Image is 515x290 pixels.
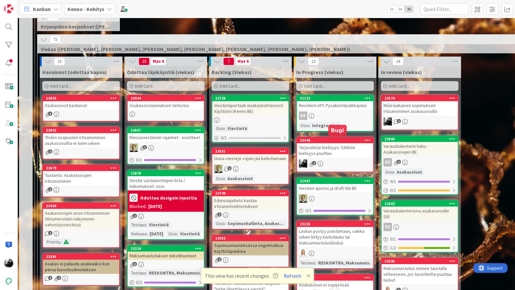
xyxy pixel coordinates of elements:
[131,128,204,133] div: 23867
[50,83,71,89] span: Add Card...
[297,143,373,157] div: Tarjouskirje kielisyys: Sähkön kielisyys puuttuu
[384,223,392,231] div: RS
[225,220,226,227] span: :
[43,254,119,260] div: 23385
[212,95,289,115] div: 23726Viestintäportaali asiakaskohtaisesti käyttöön (Kenno BE)
[217,212,222,217] span: 1
[393,58,404,65] span: 14
[212,235,289,241] div: 23053
[46,128,119,133] div: 23802
[46,254,119,259] div: 23385
[304,83,325,89] span: Add Card...
[4,259,13,268] img: KM
[382,177,458,186] div: 0/1
[147,221,170,228] div: Viestintä
[212,235,289,255] div: 23053Sopimusmuutoksessa ongelmallisia käyttötapauksia
[297,137,373,157] div: 23446Tarjouskirje kielisyys: Sähkön kielisyys puuttuu
[384,259,458,263] div: 23295
[139,58,150,65] span: 23
[310,122,341,129] div: Integraatiot
[297,221,373,247] div: 23235Laskun pystyy poistamaan, vaikka siihen liittyy korkolasku tai maksumuistutus(lasku)
[382,235,458,243] div: 0/1
[317,259,375,266] div: RESKONTRA, Maksumuis...
[212,69,252,75] span: Backlog (Viekas)
[382,264,458,284] div: Maksumuistutus menee taustalla virheeseen, jos tavoitteilta puuttuu laskut
[212,165,289,173] div: ML
[299,259,316,266] div: Testaus
[61,238,62,245] span: :
[43,95,119,101] div: 23850
[128,101,204,110] div: Asukassivutunnuksen tarkistus
[43,203,119,209] div: 23469
[4,4,13,13] img: Visit kanbanzone.com
[147,230,148,237] span: :
[131,96,204,101] div: 23994
[48,149,52,154] span: 2
[43,209,119,229] div: Asukassivujen ason irtisanomisen tilinumeroiden näkyminen vahvistusviestissä
[130,144,138,152] img: ML
[140,196,197,200] b: Odottaa designin inputtia
[382,158,458,166] div: RS
[205,272,278,280] span: This view has recent changes.
[310,122,310,129] span: :
[226,175,255,182] div: Asukassivut
[390,236,396,242] span: 0 / 1
[146,221,147,228] span: :
[299,112,307,120] div: RS
[33,5,51,13] span: Kanban
[300,138,373,143] div: 23446
[133,262,137,266] span: 6
[297,194,373,203] div: ML
[128,127,204,142] div: 23867Massaviestinnän rajaimet - osoitteet
[300,222,373,226] div: 23235
[299,194,307,203] img: ML
[148,230,165,237] div: [DATE]
[420,3,468,15] input: Quick Filter...
[316,259,317,266] span: :
[384,96,458,101] div: 23579
[135,83,155,89] span: Add Card...
[397,119,401,123] span: 1
[382,244,458,252] div: 1/2
[384,201,458,206] div: 22682
[389,83,409,89] span: Add Card...
[43,127,119,133] div: 23802
[215,149,289,154] div: 23551
[297,159,373,168] div: KM
[48,187,52,191] span: 1
[382,258,458,264] div: 23295
[217,257,222,262] span: 2
[297,112,373,120] div: RS
[43,254,119,274] div: 23385Asukas ei palaudu asukkaaksi kun peruu luovutusilmoituksen
[43,165,119,171] div: 23679
[167,230,177,237] div: Osio
[212,148,289,154] div: 23551
[128,176,204,190] div: Viestin vastaanottajien lista / Hakemukset -osio
[221,134,227,141] span: 0 / 1
[43,101,119,110] div: Asukassivut kaatuivat
[382,142,458,156] div: Varauskalenterin haku - Asukassivujen BE
[297,101,373,110] div: Resident-API: Pysäköintipaikkajono
[297,249,373,257] div: SL
[212,190,289,196] div: 23749
[384,168,394,176] div: Osio
[296,69,343,75] span: In Progress (viekas)
[297,95,373,101] div: 21322
[382,136,458,142] div: 22665
[312,161,316,165] span: 1
[299,249,307,257] img: SL
[148,203,162,210] div: [DATE]
[46,204,119,208] div: 23469
[128,170,204,190] div: 22878Viestin vastaanottajien lista / Hakemukset -osio
[384,158,392,166] div: RS
[50,36,61,43] span: 72
[127,69,194,75] span: Odottaa läpikäyntiä (viekas)
[382,223,458,231] div: RS
[177,230,178,237] span: :
[214,220,225,227] div: Osio
[42,69,107,75] span: Havainnot (odottaa kapaa)
[225,125,226,132] span: :
[300,179,373,183] div: 21967
[297,275,373,281] div: 23982
[396,6,405,12] span: 2x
